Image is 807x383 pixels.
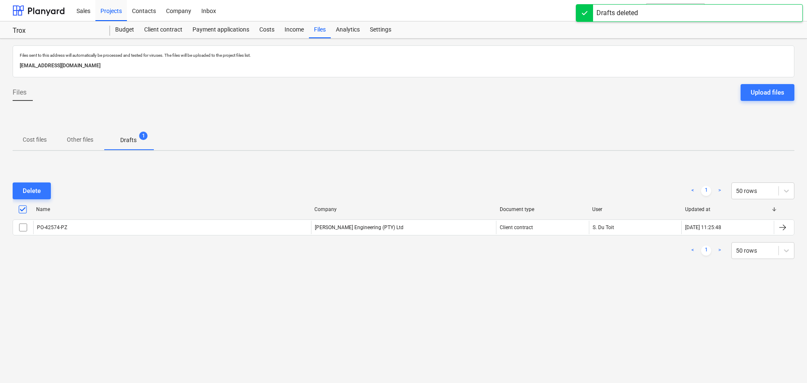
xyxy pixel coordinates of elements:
[715,246,725,256] a: Next page
[314,206,493,212] div: Company
[139,21,187,38] a: Client contract
[254,21,280,38] a: Costs
[20,61,787,70] p: [EMAIL_ADDRESS][DOMAIN_NAME]
[701,186,711,196] a: Page 1 is your current page
[688,246,698,256] a: Previous page
[331,21,365,38] a: Analytics
[311,221,496,234] div: [PERSON_NAME] Engineering (PTY) Ltd
[589,221,681,234] div: S. Du Toit
[685,225,721,230] div: [DATE] 11:25:48
[701,246,711,256] a: Page 1 is your current page
[20,53,787,58] p: Files sent to this address will automatically be processed and tested for viruses. The files will...
[187,21,254,38] a: Payment applications
[120,136,137,145] p: Drafts
[685,206,771,212] div: Updated at
[688,186,698,196] a: Previous page
[23,185,41,196] div: Delete
[309,21,331,38] a: Files
[280,21,309,38] a: Income
[110,21,139,38] a: Budget
[592,206,678,212] div: User
[715,186,725,196] a: Next page
[500,225,533,230] div: Client contract
[365,21,396,38] a: Settings
[13,182,51,199] button: Delete
[500,206,586,212] div: Document type
[36,206,308,212] div: Name
[139,132,148,140] span: 1
[741,84,794,101] button: Upload files
[23,135,47,144] p: Cost files
[13,87,26,98] span: Files
[596,8,638,18] div: Drafts deleted
[751,87,784,98] div: Upload files
[13,26,100,35] div: Trox
[37,225,67,230] div: PO-42574-PZ
[67,135,93,144] p: Other files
